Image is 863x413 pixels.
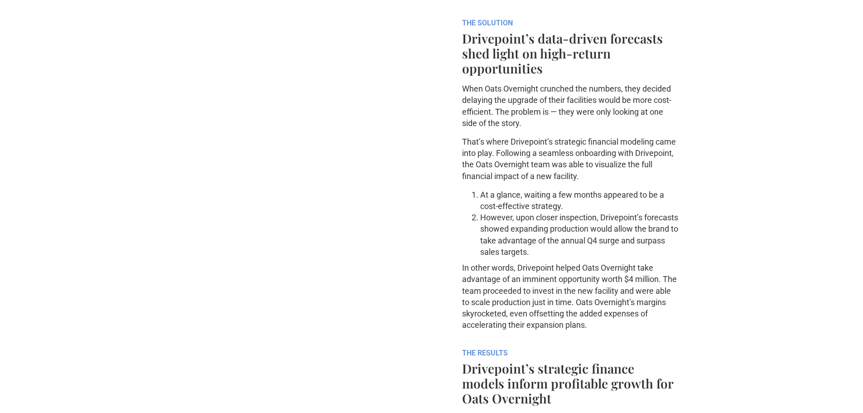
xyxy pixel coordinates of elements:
[462,136,680,182] p: That’s where Drivepoint’s strategic financial modeling came into play. Following a seamless onboa...
[462,361,680,406] h4: Drivepoint’s strategic finance models inform profitable growth for Oats Overnight
[462,349,680,357] h6: THE RESULTS
[462,83,680,129] p: When Oats Overnight crunched the numbers, they decided delaying the upgrade of their facilities w...
[480,189,680,212] li: At a glance, waiting a few months appeared to be a cost-effective strategy.
[462,19,680,27] h6: THE SOLUTION
[462,31,680,76] h4: Drivepoint’s data-driven forecasts shed light on high-return opportunities
[480,212,680,258] li: However, upon closer inspection, Drivepoint’s forecasts showed expanding production would allow t...
[462,262,680,330] p: In other words, Drivepoint helped Oats Overnight take advantage of an imminent opportunity worth ...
